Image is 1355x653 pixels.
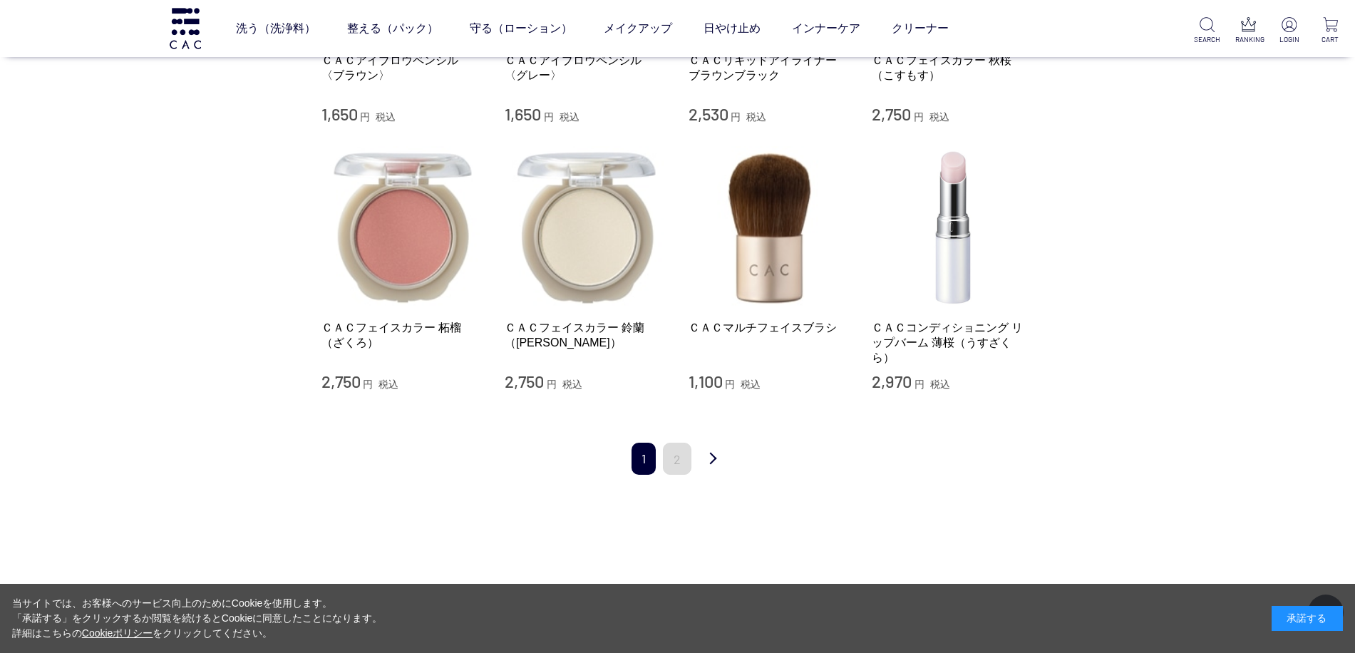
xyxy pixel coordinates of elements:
[872,371,912,391] span: 2,970
[741,379,761,390] span: 税込
[1276,34,1302,45] p: LOGIN
[731,111,741,123] span: 円
[505,371,544,391] span: 2,750
[360,111,370,123] span: 円
[321,146,484,309] img: ＣＡＣフェイスカラー 柘榴（ざくろ）
[689,146,851,309] img: ＣＡＣマルチフェイスブラシ
[560,111,579,123] span: 税込
[1317,34,1344,45] p: CART
[505,103,541,124] span: 1,650
[321,320,484,351] a: ＣＡＣフェイスカラー 柘榴（ざくろ）
[704,9,761,48] a: 日やけ止め
[746,111,766,123] span: 税込
[347,9,438,48] a: 整える（パック）
[505,320,667,351] a: ＣＡＣフェイスカラー 鈴蘭（[PERSON_NAME]）
[1276,17,1302,45] a: LOGIN
[792,9,860,48] a: インナーケア
[236,9,316,48] a: 洗う（洗浄料）
[376,111,396,123] span: 税込
[725,379,735,390] span: 円
[689,320,851,335] a: ＣＡＣマルチフェイスブラシ
[699,443,727,476] a: 次
[872,103,911,124] span: 2,750
[914,111,924,123] span: 円
[1317,17,1344,45] a: CART
[689,371,723,391] span: 1,100
[321,371,361,391] span: 2,750
[872,146,1034,309] img: ＣＡＣコンディショニング リップバーム 薄桜（うすざくら）
[505,146,667,309] img: ＣＡＣフェイスカラー 鈴蘭（すずらん）
[562,379,582,390] span: 税込
[872,320,1034,366] a: ＣＡＣコンディショニング リップバーム 薄桜（うすざくら）
[1235,17,1262,45] a: RANKING
[378,379,398,390] span: 税込
[12,596,383,641] div: 当サイトでは、お客様へのサービス向上のためにCookieを使用します。 「承諾する」をクリックするか閲覧を続けるとCookieに同意したことになります。 詳細はこちらの をクリックしてください。
[892,9,949,48] a: クリーナー
[1235,34,1262,45] p: RANKING
[168,8,203,48] img: logo
[547,379,557,390] span: 円
[915,379,924,390] span: 円
[363,379,373,390] span: 円
[604,9,672,48] a: メイクアップ
[872,53,1034,83] a: ＣＡＣフェイスカラー 秋桜（こすもす）
[544,111,554,123] span: 円
[1194,17,1220,45] a: SEARCH
[929,111,949,123] span: 税込
[1194,34,1220,45] p: SEARCH
[82,627,153,639] a: Cookieポリシー
[663,443,691,475] a: 2
[1272,606,1343,631] div: 承諾する
[470,9,572,48] a: 守る（ローション）
[689,103,728,124] span: 2,530
[632,443,656,475] span: 1
[930,379,950,390] span: 税込
[321,103,358,124] span: 1,650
